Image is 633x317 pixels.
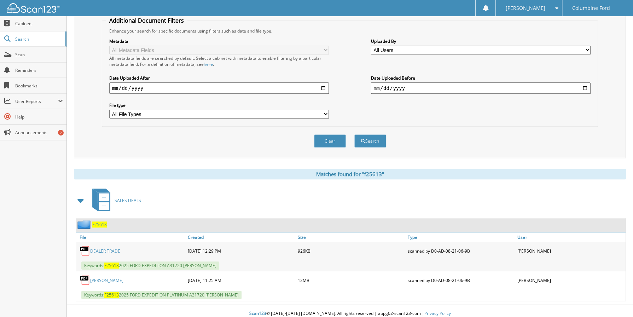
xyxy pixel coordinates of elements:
a: Created [186,232,296,242]
div: [PERSON_NAME] [516,244,626,258]
span: Announcements [15,129,63,136]
img: scan123-logo-white.svg [7,3,60,13]
a: [PERSON_NAME] [90,277,123,283]
a: here [204,61,213,67]
input: end [371,82,591,94]
div: [DATE] 12:29 PM [186,244,296,258]
a: Type [406,232,516,242]
span: SALES DEALS [115,197,141,203]
label: Date Uploaded Before [371,75,591,81]
img: PDF.png [80,275,90,286]
span: Scan [15,52,63,58]
a: F25613 [92,221,107,227]
button: Clear [314,134,346,148]
img: folder2.png [77,220,92,229]
span: Keywords: 2025 FORD EXPEDITION A31720 [PERSON_NAME] [81,261,219,270]
a: SALES DEALS [88,186,141,214]
span: Help [15,114,63,120]
a: File [76,232,186,242]
div: 926KB [296,244,406,258]
div: Matches found for "f25613" [74,169,626,179]
div: 12MB [296,273,406,287]
div: Enhance your search for specific documents using filters such as date and file type. [106,28,594,34]
div: scanned by D0-AD-08-21-06-9B [406,273,516,287]
span: Keywords: 2025 FORD EXPEDITION PLATINUM A31720 [PERSON_NAME] [81,291,242,299]
legend: Additional Document Filters [106,17,187,24]
div: [DATE] 11:25 AM [186,273,296,287]
span: Scan123 [249,310,266,316]
span: Bookmarks [15,83,63,89]
label: Date Uploaded After [109,75,329,81]
button: Search [354,134,386,148]
a: Size [296,232,406,242]
a: Privacy Policy [424,310,451,316]
div: 2 [58,130,64,136]
div: All metadata fields are searched by default. Select a cabinet with metadata to enable filtering b... [109,55,329,67]
span: Search [15,36,62,42]
span: F25613 [104,263,119,269]
input: start [109,82,329,94]
a: DEALER TRADE [90,248,120,254]
span: Reminders [15,67,63,73]
span: [PERSON_NAME] [506,6,545,10]
span: F25613 [104,292,119,298]
span: Cabinets [15,21,63,27]
img: PDF.png [80,246,90,256]
div: scanned by D0-AD-08-21-06-9B [406,244,516,258]
label: Metadata [109,38,329,44]
div: [PERSON_NAME] [516,273,626,287]
span: User Reports [15,98,58,104]
label: Uploaded By [371,38,591,44]
a: User [516,232,626,242]
span: Columbine Ford [572,6,610,10]
label: File type [109,102,329,108]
